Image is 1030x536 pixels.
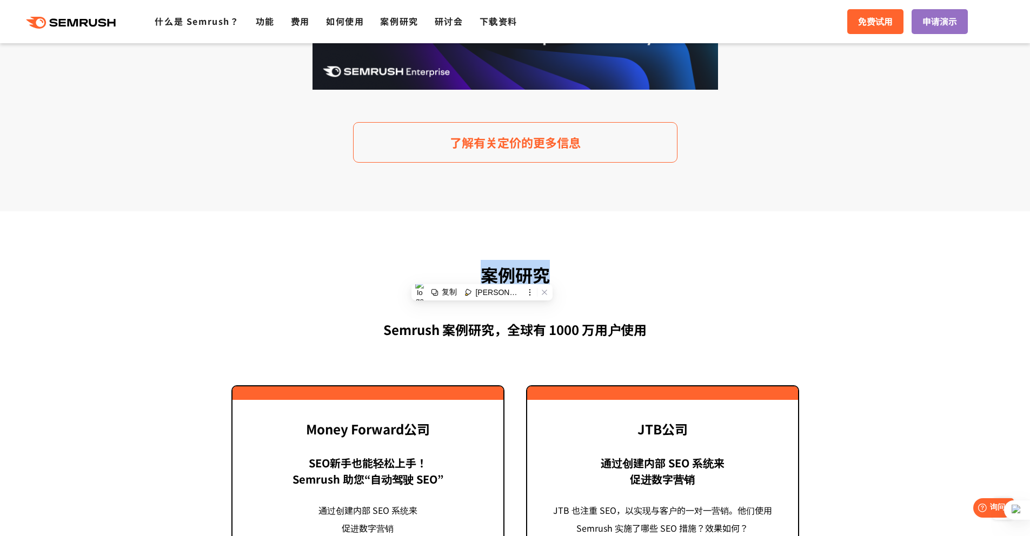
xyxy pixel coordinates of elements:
a: 费用 [291,15,310,28]
font: 案例研究 [481,262,550,287]
font: JTB 也注重 SEO，以实现与客户的一对一营销。他们使用 Semrush 实施了哪些 SEO 措施？效果如何？ [553,504,772,534]
a: 什么是 Semrush？ [155,15,239,28]
font: Semrush 案例研究， [383,320,507,339]
font: SEO新手也能轻松上手！ [309,455,427,471]
font: 通过创建内部 SEO 系统来 [601,455,725,471]
a: 如何使用 [326,15,364,28]
font: 申请演示 [922,15,957,28]
a: 案例研究 [380,15,418,28]
font: 促进数字营销 [630,471,695,487]
font: 全球有 1000 万用户使用 [507,320,647,339]
font: JTB公司 [637,419,688,438]
font: 通过创建内部 SEO 系统来 [318,504,417,517]
font: 了解有关定价的更多信息 [450,133,581,151]
iframe: 帮助小部件启动器 [934,494,1018,524]
a: 申请演示 [912,9,968,34]
a: 功能 [256,15,275,28]
a: 免费试用 [847,9,903,34]
font: Money Forward公司 [306,419,430,438]
font: 促进数字营销 [342,521,394,534]
a: 了解有关定价的更多信息 [353,122,677,163]
a: 研讨会 [435,15,463,28]
a: 下载资料 [480,15,517,28]
font: Semrush 助您“自动驾驶 SEO” [293,471,443,487]
font: 免费试用 [858,15,893,28]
